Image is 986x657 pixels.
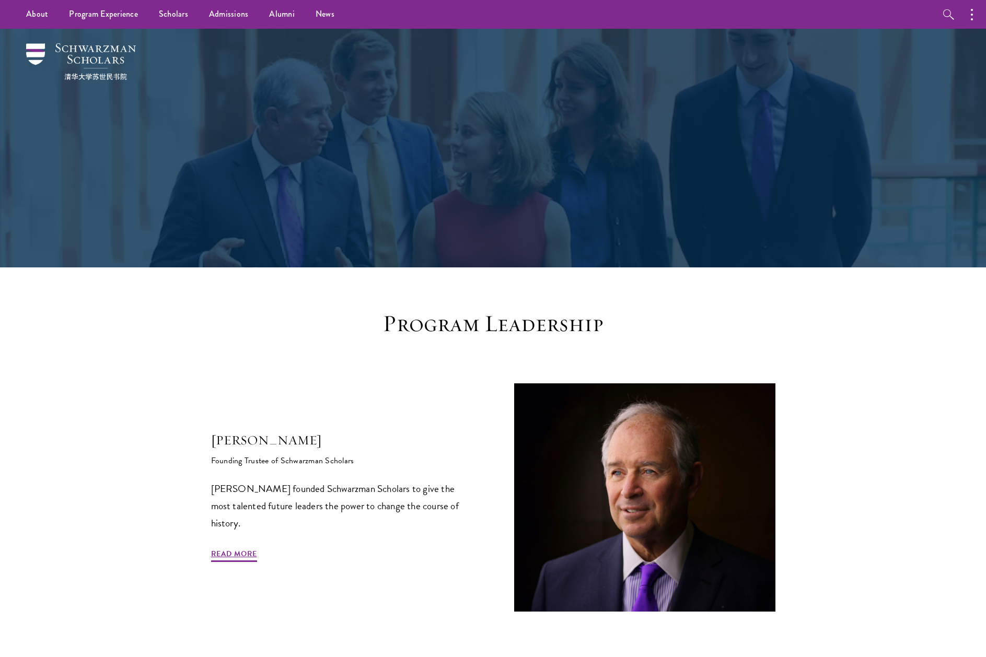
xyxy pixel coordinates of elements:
h5: [PERSON_NAME] [211,431,472,449]
h3: Program Leadership [331,309,655,338]
p: [PERSON_NAME] founded Schwarzman Scholars to give the most talented future leaders the power to c... [211,480,472,532]
h6: Founding Trustee of Schwarzman Scholars [211,449,472,467]
img: Schwarzman Scholars [26,43,136,80]
a: Read More [211,547,257,564]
